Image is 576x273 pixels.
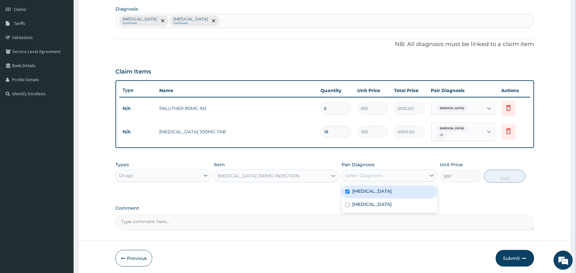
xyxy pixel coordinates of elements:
[211,18,217,24] span: remove selection option
[122,22,157,25] small: Confirmed
[115,6,138,12] label: Diagnosis
[33,36,107,44] div: Chat with us now
[437,132,446,138] span: + 1
[14,6,26,12] span: Claims
[391,84,428,97] th: Total Price
[119,126,156,138] td: N/A
[115,250,152,267] button: Previous
[437,105,467,112] span: [MEDICAL_DATA]
[173,17,208,22] p: [MEDICAL_DATA]
[115,68,151,75] h3: Claim Items
[122,17,157,22] p: [MEDICAL_DATA]
[156,102,317,115] td: PALUTHER 80MG INJ
[12,32,26,48] img: d_794563401_company_1708531726252_794563401
[352,188,392,194] label: [MEDICAL_DATA]
[173,22,208,25] small: Confirmed
[484,170,526,183] button: Add
[428,84,498,97] th: Pair Diagnosis
[437,125,467,132] span: [MEDICAL_DATA]
[37,81,88,145] span: We're online!
[3,175,122,197] textarea: Type your message and hit 'Enter'
[440,161,463,168] label: Unit Price
[105,3,120,19] div: Minimize live chat window
[214,161,225,168] label: Item
[342,161,375,168] label: Pair Diagnosis
[14,20,25,26] span: Tariffs
[119,172,133,179] div: Drugs
[498,84,530,97] th: Actions
[496,250,534,267] button: Submit
[156,84,317,97] th: Name
[156,125,317,138] td: [MEDICAL_DATA] 500MG TAB
[115,206,534,211] label: Comment
[354,84,391,97] th: Unit Price
[352,201,392,207] label: [MEDICAL_DATA]
[115,162,129,168] label: Types
[119,103,156,114] td: N/A
[217,173,299,179] div: [MEDICAL_DATA] 300MG INJECTION
[115,40,534,49] p: NB: All diagnosis must be linked to a claim item
[345,172,383,179] div: Select Diagnosis
[160,18,166,24] span: remove selection option
[318,84,354,97] th: Quantity
[119,84,156,96] th: Type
